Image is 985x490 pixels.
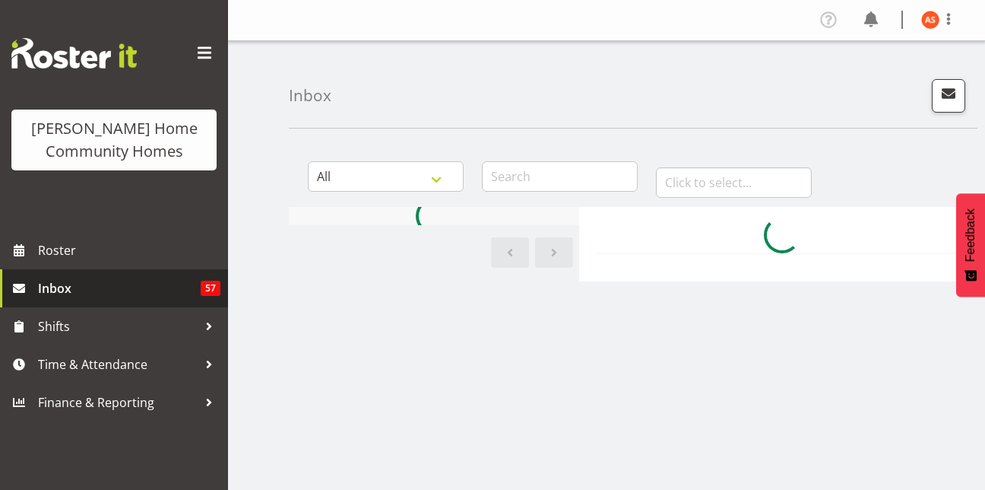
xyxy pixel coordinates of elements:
span: Time & Attendance [38,353,198,376]
div: [PERSON_NAME] Home Community Homes [27,117,201,163]
span: Roster [38,239,220,262]
a: Previous page [491,237,529,268]
span: Shifts [38,315,198,338]
a: Next page [535,237,573,268]
h4: Inbox [289,87,331,104]
img: arshdeep-singh8536.jpg [921,11,939,29]
input: Search [482,161,638,192]
img: Rosterit website logo [11,38,137,68]
span: Finance & Reporting [38,391,198,414]
span: Inbox [38,277,201,300]
span: 57 [201,281,220,296]
button: Feedback - Show survey [956,193,985,297]
span: Feedback [964,208,977,262]
input: Click to select... [656,167,812,198]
